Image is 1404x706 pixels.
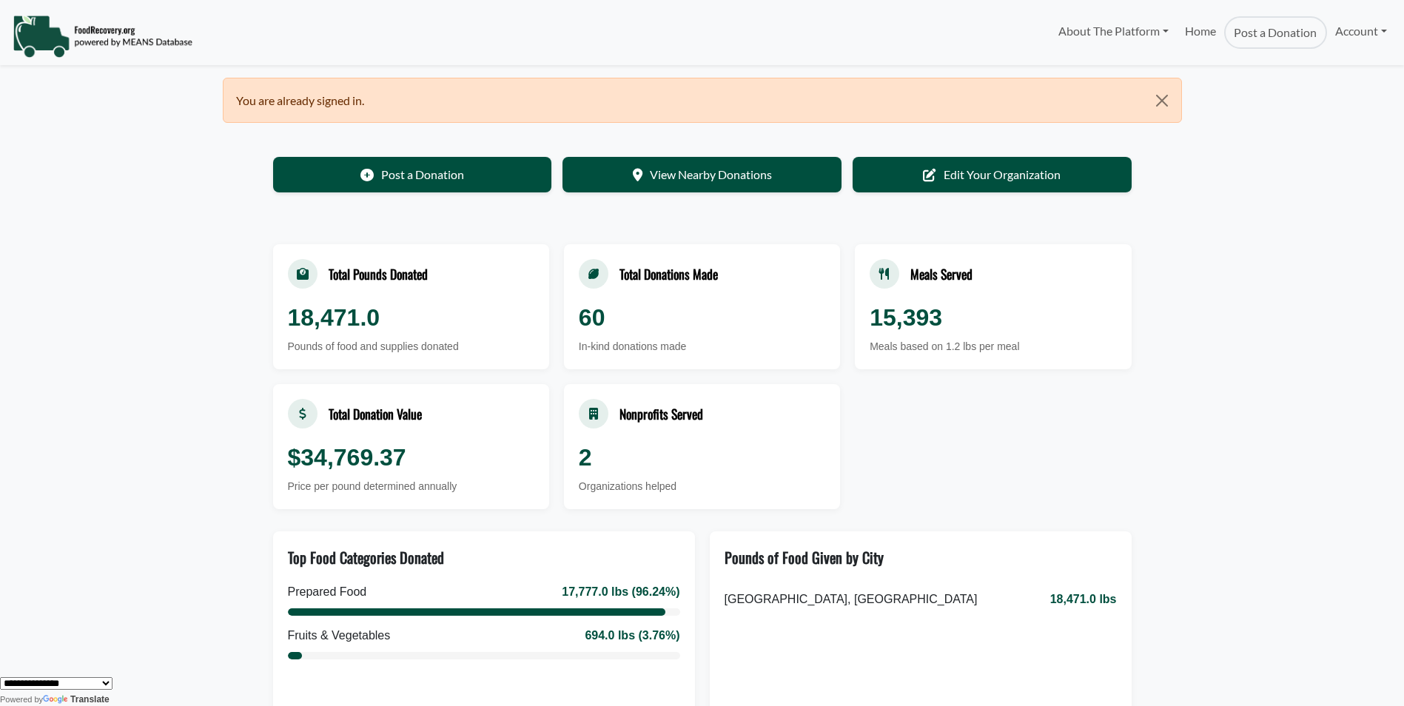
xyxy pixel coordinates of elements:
div: Pounds of food and supplies donated [288,339,534,354]
div: Total Pounds Donated [329,264,428,283]
a: Edit Your Organization [853,157,1132,192]
a: Translate [43,694,110,705]
a: Account [1327,16,1395,46]
div: 15,393 [870,300,1116,335]
div: In-kind donations made [579,339,825,354]
a: Home [1177,16,1224,49]
div: $34,769.37 [288,440,534,475]
div: Pounds of Food Given by City [725,546,884,568]
div: You are already signed in. [223,78,1182,123]
span: 18,471.0 lbs [1050,591,1117,608]
div: Meals based on 1.2 lbs per meal [870,339,1116,354]
img: NavigationLogo_FoodRecovery-91c16205cd0af1ed486a0f1a7774a6544ea792ac00100771e7dd3ec7c0e58e41.png [13,14,192,58]
div: 18,471.0 [288,300,534,335]
div: Nonprofits Served [619,404,703,423]
button: Close [1143,78,1180,123]
div: Organizations helped [579,479,825,494]
span: [GEOGRAPHIC_DATA], [GEOGRAPHIC_DATA] [725,591,978,608]
div: 17,777.0 lbs (96.24%) [562,583,679,601]
a: Post a Donation [273,157,552,192]
div: Price per pound determined annually [288,479,534,494]
div: Fruits & Vegetables [288,627,391,645]
img: Google Translate [43,695,70,705]
a: Post a Donation [1224,16,1326,49]
div: Prepared Food [288,583,367,601]
div: Meals Served [910,264,973,283]
div: Total Donations Made [619,264,718,283]
div: 694.0 lbs (3.76%) [585,627,679,645]
div: 60 [579,300,825,335]
div: 2 [579,440,825,475]
div: Total Donation Value [329,404,422,423]
div: Top Food Categories Donated [288,546,444,568]
a: About The Platform [1049,16,1176,46]
a: View Nearby Donations [562,157,842,192]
